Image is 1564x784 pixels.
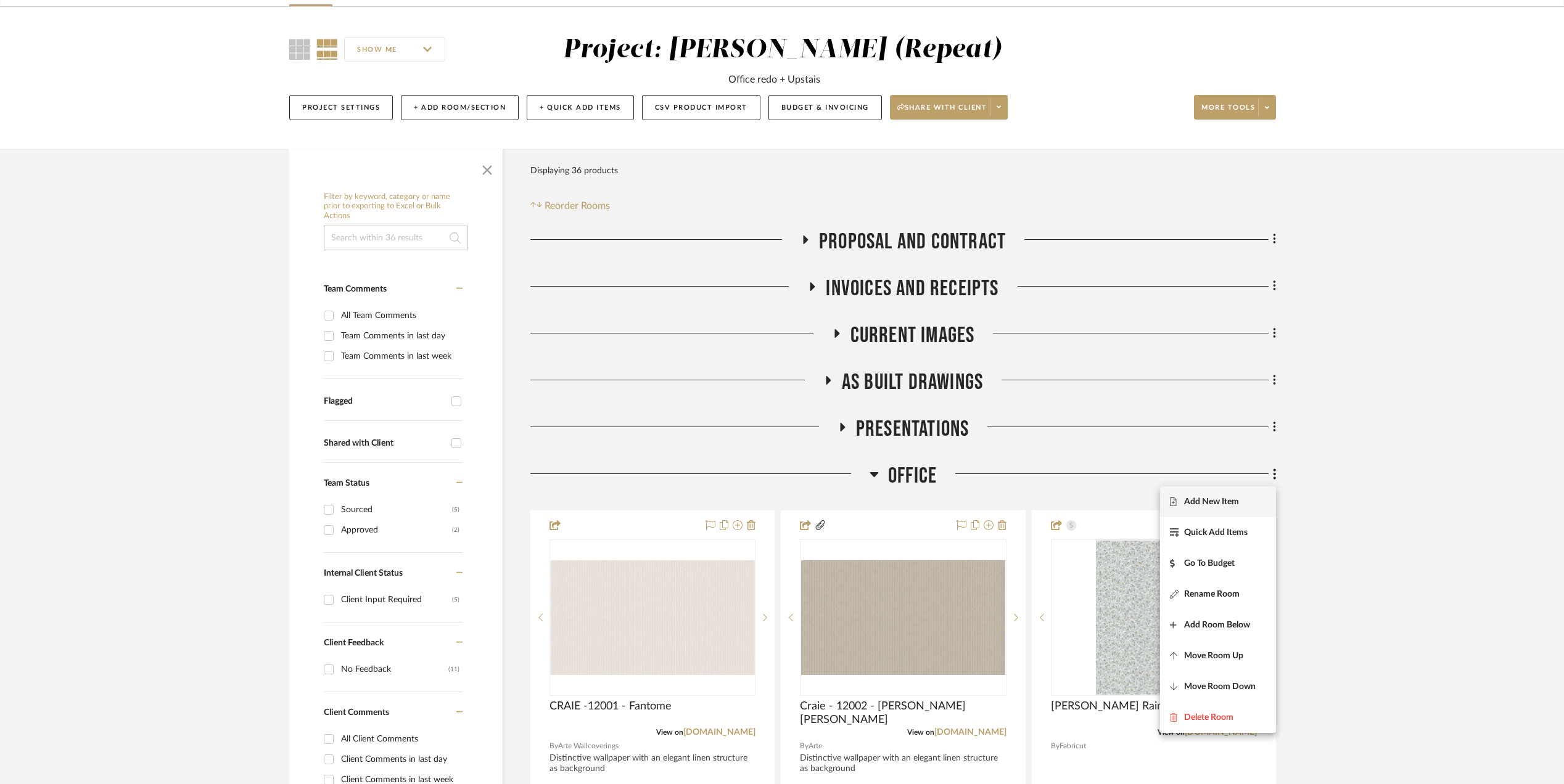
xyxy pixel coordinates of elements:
[1184,527,1248,537] span: Quick Add Items
[1184,496,1239,507] span: Add New Item
[1184,681,1256,692] span: Move Room Down
[1184,650,1243,661] span: Move Room Up
[1184,619,1250,630] span: Add Room Below
[1184,712,1233,722] span: Delete Room
[1184,558,1235,568] span: Go To Budget
[1184,589,1240,599] span: Rename Room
